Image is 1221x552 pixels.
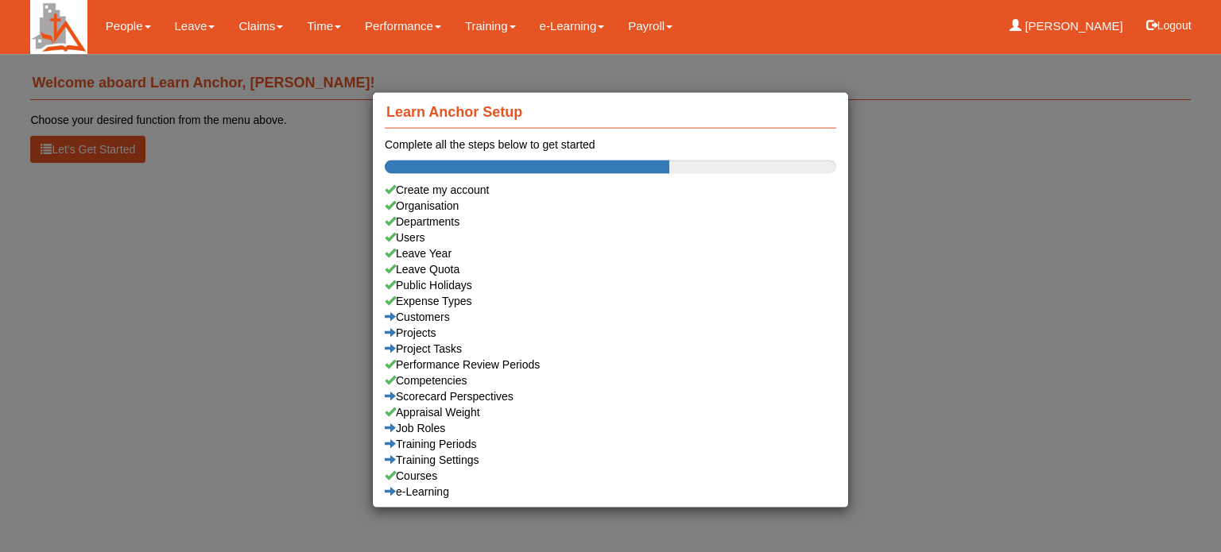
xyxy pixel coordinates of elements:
a: Appraisal Weight [385,404,836,420]
h4: Learn Anchor Setup [385,96,836,129]
div: Complete all the steps below to get started [385,137,836,152]
a: Competencies [385,373,836,388]
a: e-Learning [385,484,836,500]
a: Courses [385,468,836,484]
a: Customers [385,309,836,325]
a: Expense Types [385,293,836,309]
a: Leave Year [385,245,836,261]
a: Job Roles [385,420,836,436]
a: Training Settings [385,452,836,468]
a: Organisation [385,198,836,214]
a: Performance Review Periods [385,357,836,373]
a: Project Tasks [385,341,836,357]
a: Users [385,230,836,245]
a: Departments [385,214,836,230]
a: Public Holidays [385,277,836,293]
a: Training Periods [385,436,836,452]
div: Create my account [385,182,836,198]
a: Scorecard Perspectives [385,388,836,404]
a: Leave Quota [385,261,836,277]
a: Projects [385,325,836,341]
iframe: chat widget [1154,488,1205,536]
